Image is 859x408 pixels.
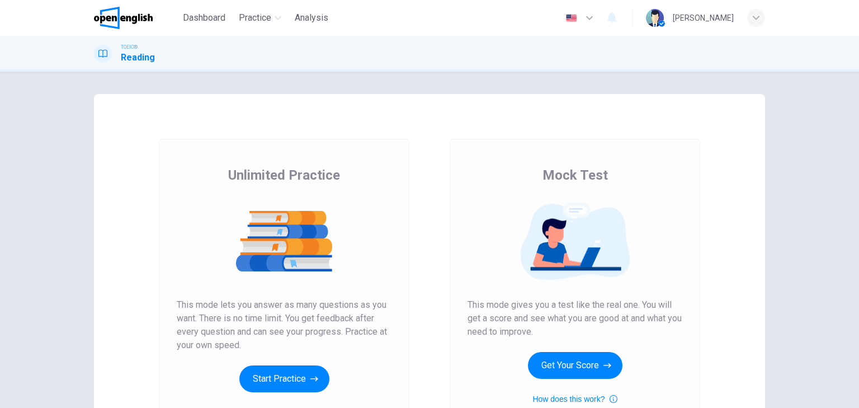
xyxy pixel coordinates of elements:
[178,8,230,28] button: Dashboard
[468,298,682,339] span: This mode gives you a test like the real one. You will get a score and see what you are good at a...
[94,7,153,29] img: OpenEnglish logo
[121,51,155,64] h1: Reading
[564,14,578,22] img: en
[234,8,286,28] button: Practice
[528,352,622,379] button: Get Your Score
[290,8,333,28] button: Analysis
[295,11,328,25] span: Analysis
[121,43,138,51] span: TOEIC®
[673,11,734,25] div: [PERSON_NAME]
[228,166,340,184] span: Unlimited Practice
[94,7,178,29] a: OpenEnglish logo
[183,11,225,25] span: Dashboard
[532,392,617,406] button: How does this work?
[646,9,664,27] img: Profile picture
[239,11,271,25] span: Practice
[177,298,391,352] span: This mode lets you answer as many questions as you want. There is no time limit. You get feedback...
[239,365,329,392] button: Start Practice
[542,166,608,184] span: Mock Test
